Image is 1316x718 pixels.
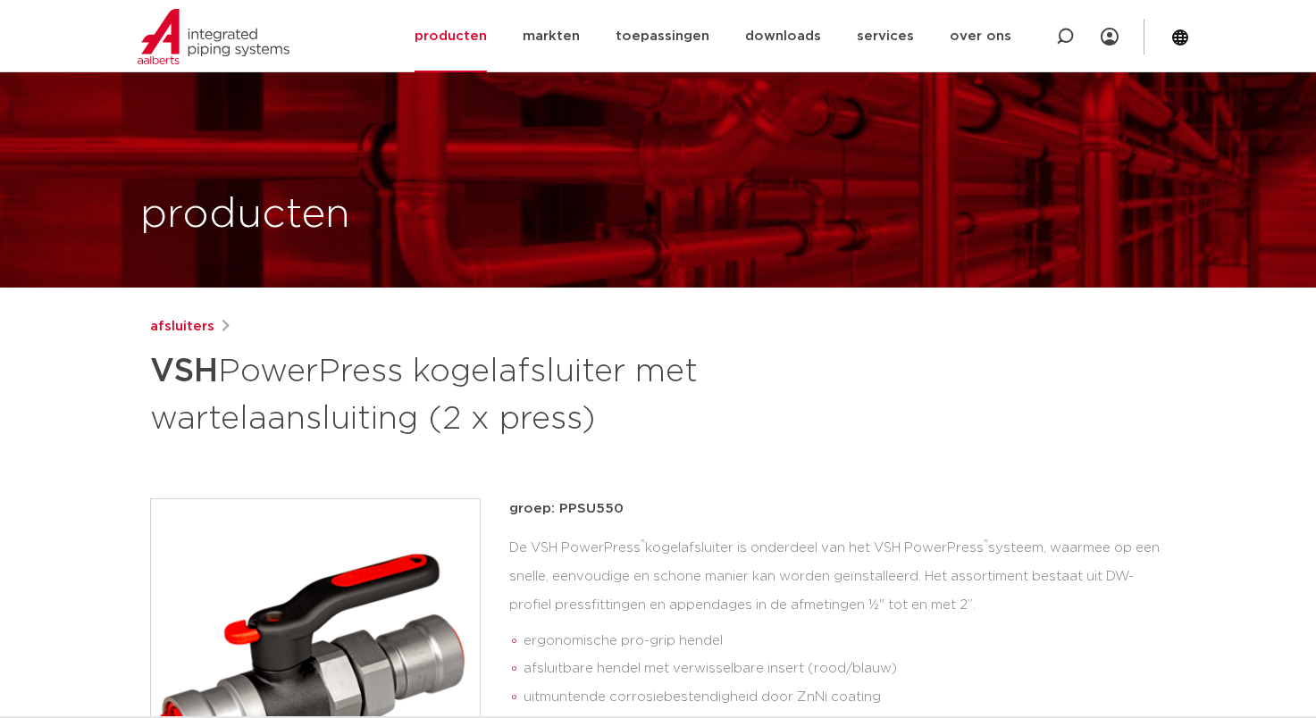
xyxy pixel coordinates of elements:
[150,345,821,441] h1: PowerPress kogelafsluiter met wartelaansluiting (2 x press)
[509,498,1167,520] p: groep: PPSU550
[509,534,1167,713] div: De VSH PowerPress kogelafsluiter is onderdeel van het VSH PowerPress systeem, waarmee op een snel...
[984,538,988,548] sup: ®
[641,538,645,548] sup: ®
[150,355,218,388] strong: VSH
[524,627,1167,655] li: ergonomische pro-grip hendel
[524,683,1167,712] li: uitmuntende corrosiebestendigheid door ZnNi coating
[150,316,214,338] a: afsluiters
[140,187,350,244] h1: producten
[524,655,1167,683] li: afsluitbare hendel met verwisselbare insert (rood/blauw)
